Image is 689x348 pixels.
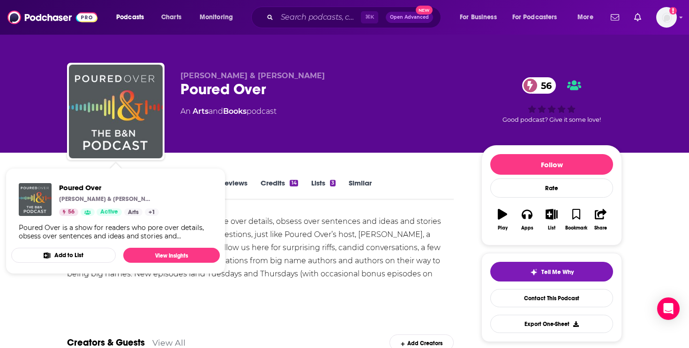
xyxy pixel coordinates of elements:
div: Poured Over is a show for readers who pore over details, obsess over sentences and ideas and stor... [19,223,212,240]
a: Lists3 [311,178,336,200]
span: Monitoring [200,11,233,24]
button: Share [589,203,613,237]
img: Poured Over [19,183,52,216]
a: Poured Over [59,183,159,192]
a: Charts [155,10,187,25]
button: Export One-Sheet [490,315,613,333]
span: Open Advanced [390,15,429,20]
a: Similar [349,178,372,200]
img: Poured Over [69,65,163,158]
span: Logged in as ldigiovine [656,7,677,28]
button: Add to List [11,248,116,263]
img: Podchaser - Follow, Share and Rate Podcasts [7,8,97,26]
div: List [548,225,555,231]
a: 56 [59,208,78,216]
div: 3 [330,180,336,186]
div: Open Intercom Messenger [657,297,680,320]
a: Credits14 [261,178,298,200]
span: Tell Me Why [541,268,574,276]
a: View All [152,338,186,348]
span: and [209,107,223,116]
span: ⌘ K [361,11,378,23]
span: 56 [532,77,556,94]
button: Show profile menu [656,7,677,28]
button: open menu [110,10,156,25]
div: Play [498,225,508,231]
button: Play [490,203,515,237]
img: tell me why sparkle [530,268,538,276]
div: An podcast [180,106,277,117]
a: Active [97,208,122,216]
a: View Insights [123,248,220,263]
a: Arts [124,208,142,216]
span: Charts [161,11,181,24]
button: open menu [193,10,245,25]
button: tell me why sparkleTell Me Why [490,262,613,281]
a: Arts [193,107,209,116]
span: New [416,6,433,15]
a: 56 [522,77,556,94]
button: List [539,203,564,237]
span: For Business [460,11,497,24]
span: [PERSON_NAME] & [PERSON_NAME] [180,71,325,80]
div: 14 [290,180,298,186]
div: Rate [490,178,613,198]
div: Apps [521,225,533,231]
span: Good podcast? Give it some love! [502,116,601,123]
button: Follow [490,154,613,175]
div: Poured Over is a show for readers who pore over details, obsess over sentences and ideas and stor... [67,215,454,294]
button: Apps [515,203,539,237]
div: Share [594,225,607,231]
svg: Add a profile image [669,7,677,15]
span: Active [100,207,118,217]
a: Contact This Podcast [490,289,613,307]
a: Reviews [220,178,247,200]
div: Bookmark [565,225,587,231]
a: Books [223,107,247,116]
p: [PERSON_NAME] & [PERSON_NAME] [59,195,153,203]
span: Podcasts [116,11,144,24]
button: Open AdvancedNew [386,12,433,23]
a: Show notifications dropdown [607,9,623,25]
div: Search podcasts, credits, & more... [260,7,450,28]
img: User Profile [656,7,677,28]
button: Bookmark [564,203,588,237]
button: open menu [571,10,605,25]
button: open menu [453,10,509,25]
span: More [577,11,593,24]
div: 56Good podcast? Give it some love! [481,71,622,129]
span: 56 [68,207,75,217]
a: Show notifications dropdown [630,9,645,25]
a: +1 [145,208,159,216]
span: For Podcasters [512,11,557,24]
input: Search podcasts, credits, & more... [277,10,361,25]
button: open menu [506,10,571,25]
